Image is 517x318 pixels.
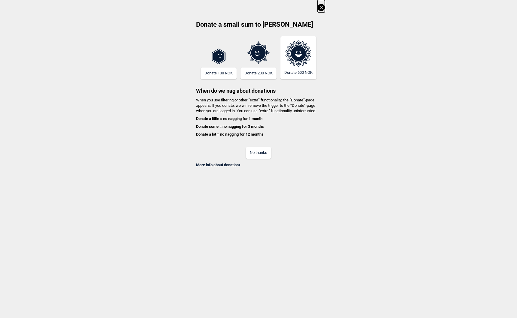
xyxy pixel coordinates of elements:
b: Donate a lot = no nagging for 12 months [196,132,264,136]
h4: When you use filtering or other “extra” functionality, the “Donate”-page appears. If you donate, ... [192,97,325,137]
h2: Donate a small sum to [PERSON_NAME] [192,20,325,33]
a: More info about donation> [196,163,241,167]
button: Donate 600 NOK [280,36,316,79]
b: Donate some = no nagging for 3 months [196,124,264,129]
button: No thanks [246,147,271,159]
h3: When do we nag about donations [192,79,325,94]
button: Donate 100 NOK [201,67,237,79]
b: Donate a little = no nagging for 1 month [196,116,262,121]
button: Donate 200 NOK [240,67,277,79]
